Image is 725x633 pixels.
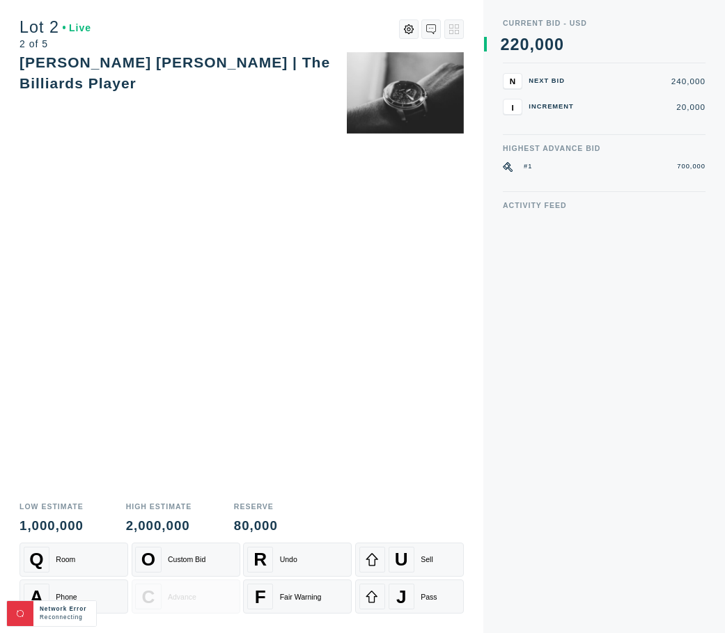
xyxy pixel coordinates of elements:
[243,543,352,577] button: RUndo
[30,586,43,607] span: A
[56,555,75,563] div: Room
[510,77,515,86] span: N
[20,579,128,614] button: APhone
[529,104,577,110] div: Increment
[280,593,322,601] div: Fair Warning
[396,586,407,607] span: J
[520,37,529,53] div: 0
[503,202,705,209] div: Activity Feed
[132,543,240,577] button: OCustom Bid
[63,23,92,33] div: Live
[40,605,90,614] div: Network Error
[126,520,192,533] div: 2,000,000
[126,503,192,511] div: High Estimate
[584,103,705,111] div: 20,000
[535,37,545,53] div: 0
[503,99,522,115] button: I
[168,555,205,563] div: Custom Bid
[254,549,267,570] span: R
[503,145,705,152] div: Highest Advance Bid
[141,549,155,570] span: O
[255,586,266,607] span: F
[20,543,128,577] button: QRoom
[511,102,513,111] span: I
[554,37,564,53] div: 0
[132,579,240,614] button: CAdvance
[142,586,155,607] span: C
[677,162,705,172] div: 700,000
[280,555,297,563] div: Undo
[503,73,522,89] button: N
[20,39,91,49] div: 2 of 5
[421,555,433,563] div: Sell
[20,19,91,35] div: Lot 2
[20,503,84,511] div: Low Estimate
[20,54,330,91] div: [PERSON_NAME] [PERSON_NAME] | The Billiards Player
[168,593,196,601] div: Advance
[243,579,352,614] button: FFair Warning
[545,37,554,53] div: 0
[355,579,464,614] button: JPass
[503,19,705,27] div: Current Bid - USD
[510,37,520,53] div: 2
[40,614,90,622] div: Reconnecting
[529,37,534,199] div: ,
[56,593,77,601] div: Phone
[395,549,408,570] span: U
[234,503,278,511] div: Reserve
[29,549,43,570] span: Q
[421,593,437,601] div: Pass
[584,77,705,86] div: 240,000
[355,543,464,577] button: USell
[20,520,84,533] div: 1,000,000
[234,520,278,533] div: 80,000
[524,162,532,172] div: #1
[501,37,510,53] div: 2
[529,78,577,84] div: Next Bid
